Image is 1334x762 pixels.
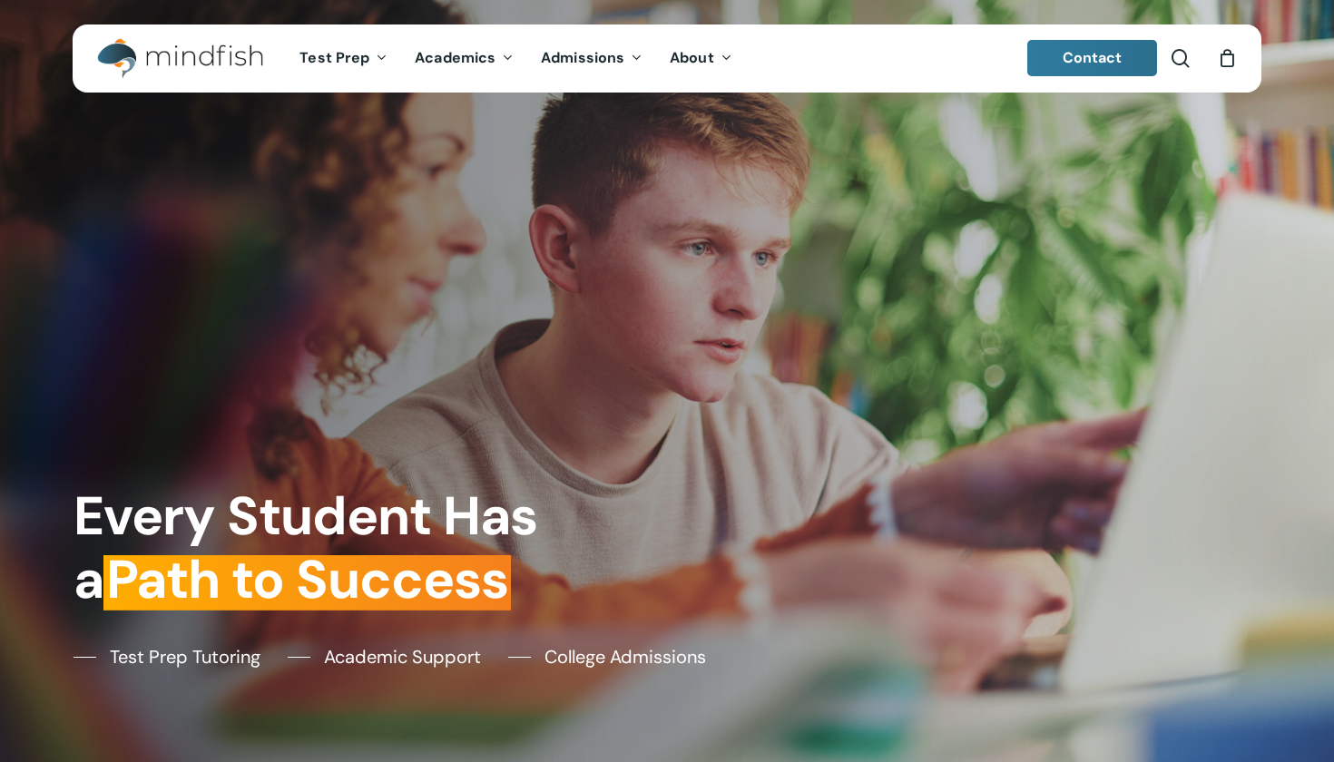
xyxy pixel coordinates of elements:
span: Test Prep Tutoring [110,643,260,670]
span: Academics [415,48,495,67]
a: About [656,51,746,66]
a: Academics [401,51,527,66]
a: College Admissions [508,643,706,670]
span: College Admissions [544,643,706,670]
h1: Every Student Has a [74,484,655,612]
span: About [670,48,714,67]
header: Main Menu [73,24,1261,93]
a: Academic Support [288,643,481,670]
span: Academic Support [324,643,481,670]
a: Test Prep Tutoring [74,643,260,670]
a: Test Prep [286,51,401,66]
a: Admissions [527,51,656,66]
span: Admissions [541,48,624,67]
span: Contact [1063,48,1123,67]
nav: Main Menu [286,24,745,93]
em: Path to Success [103,545,511,614]
a: Contact [1027,40,1158,76]
span: Test Prep [299,48,369,67]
